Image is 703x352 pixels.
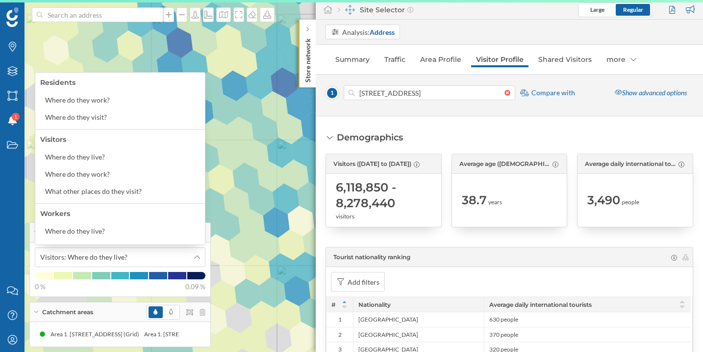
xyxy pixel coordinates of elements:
[40,252,127,262] span: Visitors: Where do they live?
[326,297,353,312] div: #
[370,28,395,36] strong: Address
[42,308,93,317] span: Catchment areas
[379,52,410,67] a: Traffic
[144,329,237,339] div: Area 1. [STREET_ADDRESS] (Grid)
[330,52,375,67] a: Summary
[590,6,604,13] span: Large
[40,78,75,87] div: Residents
[337,131,403,144] div: Demographics
[462,192,487,208] span: 38.7
[338,5,413,15] div: Site Selector
[489,316,518,324] span: 630 people
[623,6,643,13] span: Regular
[185,282,205,292] span: 0.09 %
[353,297,484,312] div: Nationality
[353,327,484,342] div: [GEOGRAPHIC_DATA]
[585,160,676,168] span: Average daily international tourists ([DATE] to [DATE])
[353,312,484,327] div: [GEOGRAPHIC_DATA]
[14,112,17,122] span: 1
[45,113,107,121] div: Where do they visit?
[21,7,56,16] span: Support
[45,96,110,104] div: Where do they work?
[609,84,693,102] div: Show advanced options
[333,160,411,168] span: Visitors ([DATE] to [DATE])
[45,170,110,178] div: Where do they work?
[6,7,19,27] img: Geoblink Logo
[40,135,66,144] div: Visitors
[342,27,395,37] div: Analysis:
[489,301,592,308] span: Average daily international tourists
[45,187,142,195] div: What other places do they visit?
[488,198,502,207] span: years
[303,34,313,82] p: Store network
[45,153,105,161] div: Where do they live?
[345,5,355,15] img: dashboards-manager.svg
[45,244,107,252] div: Where do they visit?
[326,327,353,342] div: 2
[333,253,410,262] span: Tourist nationality ranking
[45,227,105,235] div: Where do they live?
[35,282,46,292] span: 0 %
[587,192,620,208] span: 3,490
[533,52,597,67] a: Shared Visitors
[348,277,379,287] div: Add filters
[40,209,70,218] div: Workers
[602,52,641,67] div: more
[489,331,518,339] span: 370 people
[326,312,353,327] div: 1
[336,212,354,221] span: visitors
[622,198,639,207] span: people
[471,52,528,67] a: Visitor Profile
[531,88,575,98] span: Compare with
[415,52,466,67] a: Area Profile
[326,86,339,100] span: 1
[459,160,551,168] span: Average age ([DEMOGRAPHIC_DATA][DATE] to [DATE])
[336,180,431,211] span: 6,118,850 - 8,278,440
[50,329,144,339] div: Area 1. [STREET_ADDRESS] (Grid)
